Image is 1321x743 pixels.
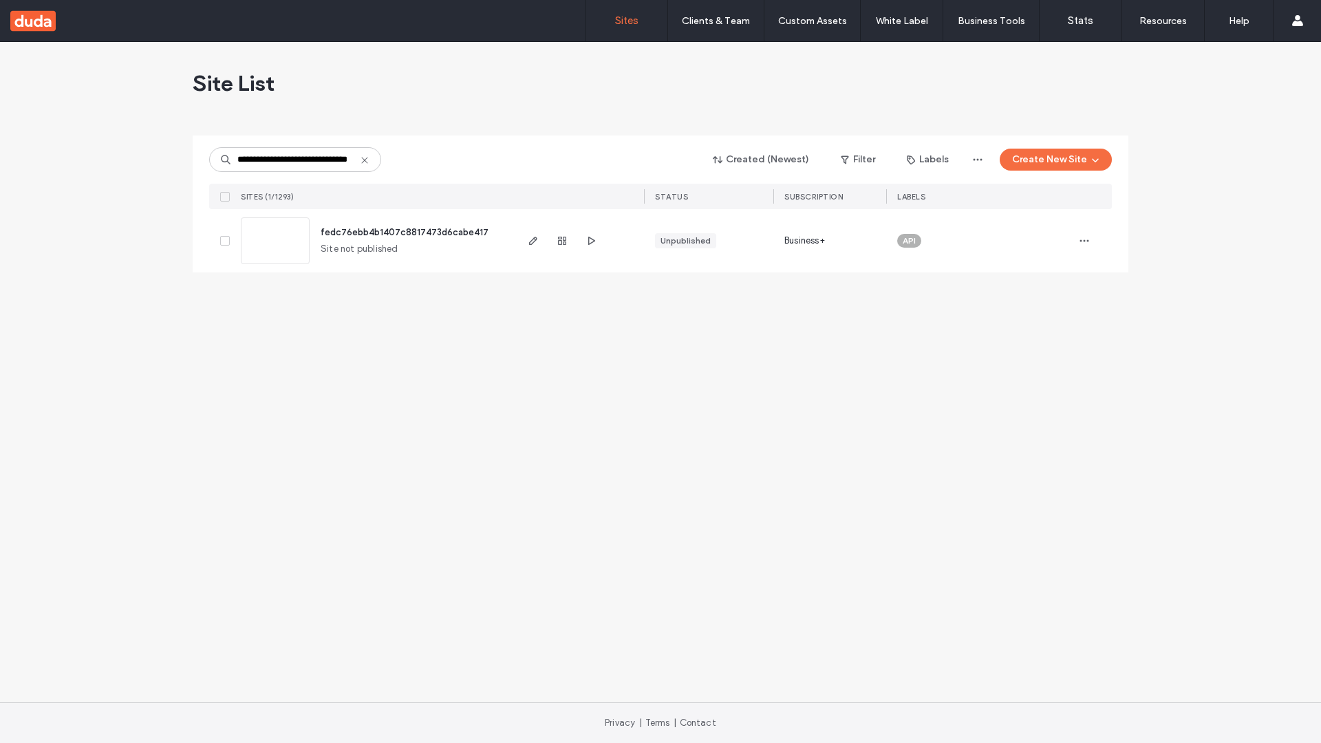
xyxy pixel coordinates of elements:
span: Business+ [784,234,825,248]
a: fedc76ebb4b1407c8817473d6cabe417 [321,227,488,237]
button: Filter [827,149,889,171]
span: SUBSCRIPTION [784,192,843,202]
button: Created (Newest) [701,149,821,171]
label: Help [1229,15,1249,27]
span: SITES (1/1293) [241,192,294,202]
span: | [639,718,642,728]
span: Help [35,10,63,22]
span: Site not published [321,242,398,256]
label: Stats [1068,14,1093,27]
label: Custom Assets [778,15,847,27]
a: Contact [680,718,716,728]
div: Unpublished [660,235,711,247]
span: LABELS [897,192,925,202]
label: Sites [615,14,638,27]
span: Site List [193,69,275,97]
button: Create New Site [1000,149,1112,171]
label: Resources [1139,15,1187,27]
button: Labels [894,149,961,171]
span: STATUS [655,192,688,202]
span: API [903,235,916,247]
a: Terms [645,718,670,728]
label: Clients & Team [682,15,750,27]
span: | [674,718,676,728]
label: Business Tools [958,15,1025,27]
a: Privacy [605,718,635,728]
label: White Label [876,15,928,27]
